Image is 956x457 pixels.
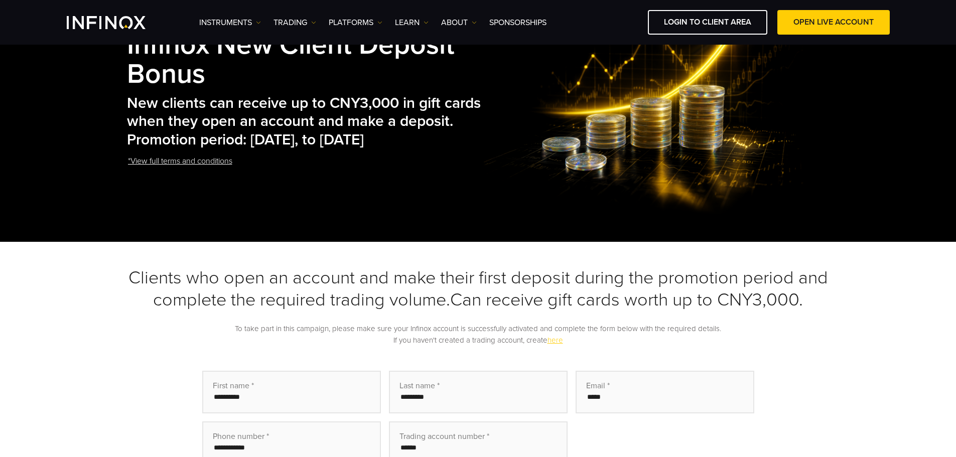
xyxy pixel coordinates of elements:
p: To take part in this campaign, please make sure your Infinox account is successfully activated an... [127,323,830,346]
a: ABOUT [441,17,477,29]
h2: New clients can receive up to CNY3,000 in gift cards when they open an account and make a deposit... [127,94,484,149]
a: INFINOX Logo [67,16,169,29]
h3: Clients who open an account and make their first deposit during the promotion period and complete... [127,267,830,311]
a: Learn [395,17,429,29]
a: SPONSORSHIPS [489,17,547,29]
a: PLATFORMS [329,17,382,29]
a: OPEN LIVE ACCOUNT [777,10,890,35]
a: TRADING [274,17,316,29]
a: Instruments [199,17,261,29]
a: LOGIN TO CLIENT AREA [648,10,767,35]
strong: Infinox New Client Deposit Bonus [127,29,455,91]
a: *View full terms and conditions [127,149,233,174]
a: here [548,336,563,345]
